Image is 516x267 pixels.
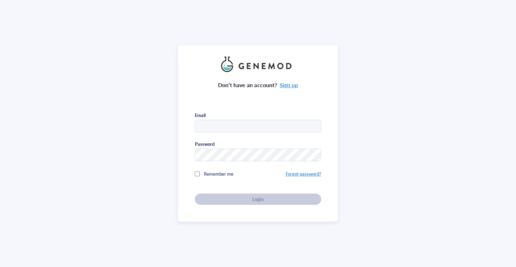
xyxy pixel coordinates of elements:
div: Email [195,112,206,118]
span: Remember me [204,170,233,177]
img: genemod_logo_light-BcqUzbGq.png [221,57,295,72]
a: Sign up [280,81,298,89]
div: Password [195,141,214,147]
a: Forgot password? [286,170,321,177]
div: Don’t have an account? [218,80,298,90]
